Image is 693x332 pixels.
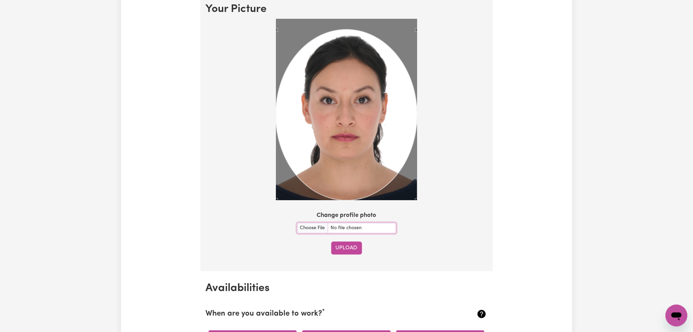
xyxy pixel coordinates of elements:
h2: Your Picture [206,3,488,16]
img: Z [276,19,417,200]
h2: Availabilities [206,282,488,295]
label: Change profile photo [317,211,376,220]
button: Upload [331,241,362,254]
h2: When are you available to work? [206,309,441,319]
iframe: Button to launch messaging window [666,305,688,327]
div: Use the arrow keys to move the crop selection area [276,29,417,200]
